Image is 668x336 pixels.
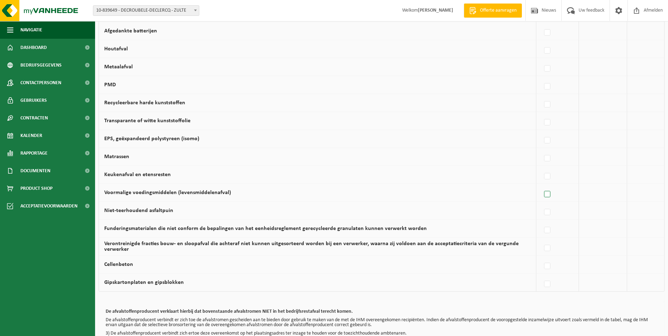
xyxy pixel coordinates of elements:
label: Metaalafval [104,64,133,70]
span: Bedrijfsgegevens [20,56,62,74]
span: 10-839649 - DECROUBELE-DECLERCQ - ZULTE [93,6,199,15]
span: Acceptatievoorwaarden [20,197,77,215]
label: Cellenbeton [104,262,133,267]
b: De afvalstoffenproducent verklaart hierbij dat bovenstaande afvalstromen NIET in het bedrijfsrest... [106,309,353,314]
label: Afgedankte batterijen [104,28,157,34]
label: Recycleerbare harde kunststoffen [104,100,185,106]
label: PMD [104,82,116,88]
label: Voormalige voedingsmiddelen (levensmiddelenafval) [104,190,231,195]
label: Keukenafval en etensresten [104,172,171,178]
label: Verontreinigde fracties bouw- en sloopafval die achteraf niet kunnen uitgesorteerd worden bij een... [104,241,519,252]
span: Gebruikers [20,92,47,109]
p: De afvalstoffenproducent verbindt er zich toe de afvalstromen gescheiden aan te bieden door gebru... [106,318,657,328]
span: Navigatie [20,21,42,39]
span: Contactpersonen [20,74,61,92]
label: EPS, geëxpandeerd polystyreen (isomo) [104,136,199,142]
label: Funderingsmaterialen die niet conform de bepalingen van het eenheidsreglement gerecycleerde granu... [104,226,427,231]
span: Dashboard [20,39,47,56]
p: 3) De afvalstoffenproducent verbindt zich ertoe deze overeenkomst op het plaatsingsadres ter inza... [106,331,657,336]
label: Houtafval [104,46,128,52]
label: Niet-teerhoudend asfaltpuin [104,208,173,213]
span: Product Shop [20,180,52,197]
span: 10-839649 - DECROUBELE-DECLERCQ - ZULTE [93,5,199,16]
label: Matrassen [104,154,129,160]
span: Kalender [20,127,42,144]
span: Contracten [20,109,48,127]
a: Offerte aanvragen [464,4,522,18]
label: Transparante of witte kunststoffolie [104,118,191,124]
span: Rapportage [20,144,48,162]
label: Gipskartonplaten en gipsblokken [104,280,184,285]
strong: [PERSON_NAME] [418,8,453,13]
span: Documenten [20,162,50,180]
span: Offerte aanvragen [478,7,518,14]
